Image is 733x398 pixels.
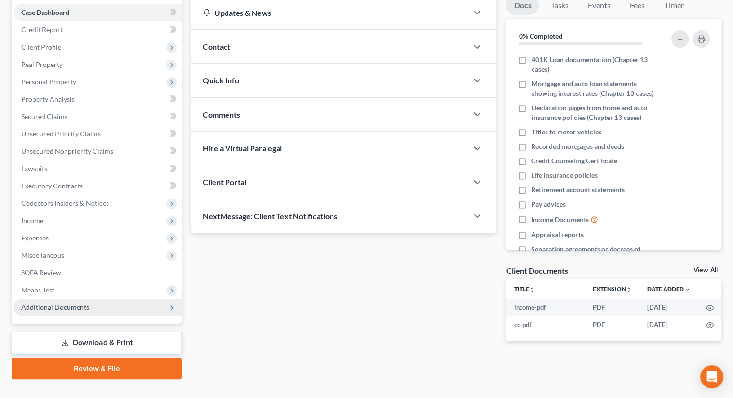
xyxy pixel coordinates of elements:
td: [DATE] [640,299,698,316]
a: Date Added expand_more [647,285,691,292]
span: Income Documents [531,215,589,225]
a: Case Dashboard [13,4,182,21]
a: Property Analysis [13,91,182,108]
span: Comments [203,110,240,119]
td: PDF [585,316,640,333]
a: Lawsuits [13,160,182,177]
i: expand_more [685,287,691,292]
span: Retirement account statements [531,185,625,195]
a: View All [693,267,718,274]
td: [DATE] [640,316,698,333]
span: Property Analysis [21,95,75,103]
span: Income [21,216,43,225]
span: NextMessage: Client Text Notifications [203,212,337,221]
span: Expenses [21,234,49,242]
span: Personal Property [21,78,76,86]
span: Codebtors Insiders & Notices [21,199,109,207]
td: PDF [585,299,640,316]
a: Credit Report [13,21,182,39]
span: Additional Documents [21,303,89,311]
td: cc-pdf [506,316,585,333]
span: Quick Info [203,76,239,85]
span: Executory Contracts [21,182,83,190]
span: Declaration pages from home and auto insurance policies (Chapter 13 cases) [531,103,659,122]
a: SOFA Review [13,264,182,281]
span: Client Portal [203,177,246,186]
span: Recorded mortgages and deeds [531,142,624,151]
span: Case Dashboard [21,8,69,16]
span: Pay advices [531,199,566,209]
span: Unsecured Priority Claims [21,130,101,138]
span: Unsecured Nonpriority Claims [21,147,113,155]
span: Secured Claims [21,112,67,120]
a: Download & Print [12,332,182,354]
span: Client Profile [21,43,61,51]
span: Credit Counseling Certificate [531,156,617,166]
a: Secured Claims [13,108,182,125]
a: Review & File [12,358,182,379]
a: Extensionunfold_more [593,285,632,292]
div: Open Intercom Messenger [700,365,723,388]
span: Lawsuits [21,164,47,172]
span: Separation agreements or decrees of divorces [531,244,659,264]
span: 401K Loan documentation (Chapter 13 cases) [531,55,659,74]
span: Appraisal reports [531,230,584,239]
span: Mortgage and auto loan statements showing interest rates (Chapter 13 cases) [531,79,659,98]
div: Client Documents [506,265,568,276]
i: unfold_more [626,287,632,292]
a: Unsecured Priority Claims [13,125,182,143]
a: Executory Contracts [13,177,182,195]
a: Titleunfold_more [514,285,534,292]
i: unfold_more [529,287,534,292]
span: Hire a Virtual Paralegal [203,144,282,153]
div: Updates & News [203,8,456,18]
a: Unsecured Nonpriority Claims [13,143,182,160]
span: SOFA Review [21,268,61,277]
span: Real Property [21,60,63,68]
span: Miscellaneous [21,251,64,259]
span: Life insurance policies [531,171,598,180]
span: Titles to motor vehicles [531,127,601,137]
td: income-pdf [506,299,585,316]
span: Means Test [21,286,54,294]
span: Credit Report [21,26,63,34]
span: Contact [203,42,230,51]
strong: 0% Completed [519,32,562,40]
